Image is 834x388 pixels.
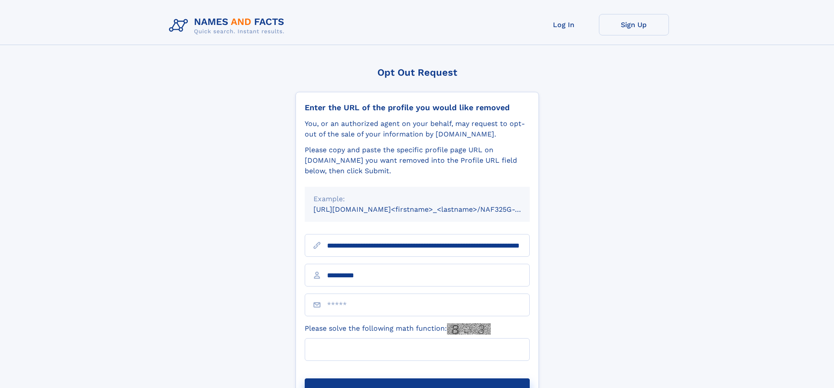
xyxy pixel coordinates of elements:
a: Log In [529,14,599,35]
label: Please solve the following math function: [305,323,491,335]
div: Example: [313,194,521,204]
small: [URL][DOMAIN_NAME]<firstname>_<lastname>/NAF325G-xxxxxxxx [313,205,546,213]
a: Sign Up [599,14,669,35]
div: Please copy and paste the specific profile page URL on [DOMAIN_NAME] you want removed into the Pr... [305,145,530,176]
div: You, or an authorized agent on your behalf, may request to opt-out of the sale of your informatio... [305,119,530,140]
div: Opt Out Request [296,67,539,78]
div: Enter the URL of the profile you would like removed [305,103,530,112]
img: Logo Names and Facts [165,14,292,38]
